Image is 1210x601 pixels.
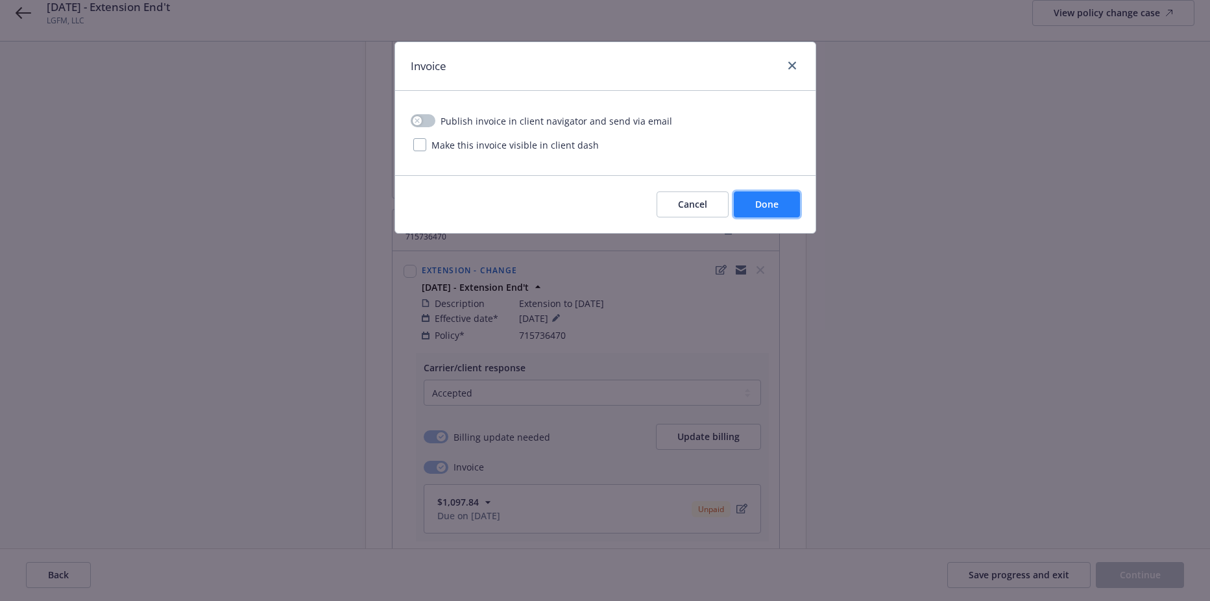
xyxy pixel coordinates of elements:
button: Done [734,191,800,217]
span: Done [755,198,779,210]
span: Make this invoice visible in client dash [431,138,599,152]
a: close [784,58,800,73]
span: Publish invoice in client navigator and send via email [441,114,672,128]
button: Cancel [657,191,729,217]
span: Cancel [678,198,707,210]
h1: Invoice [411,58,446,75]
